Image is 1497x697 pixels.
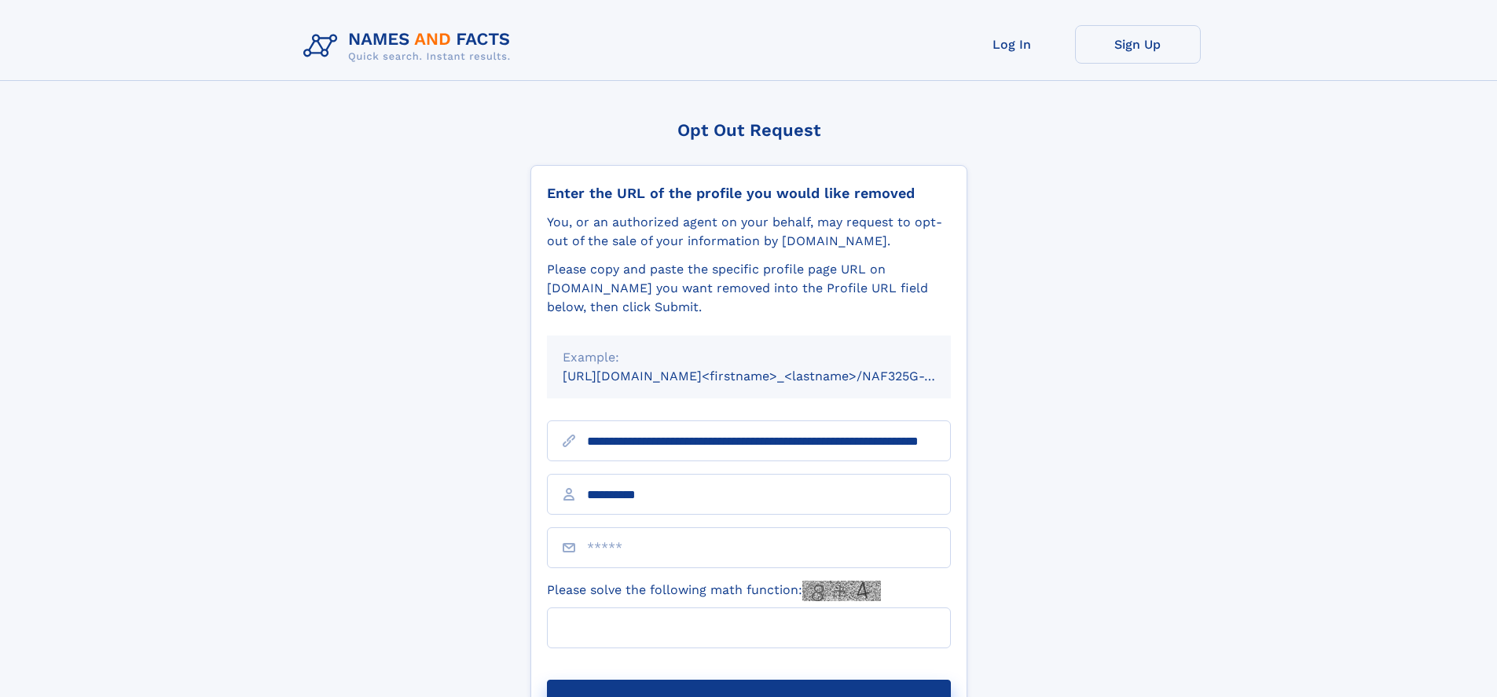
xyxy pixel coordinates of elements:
[547,185,951,202] div: Enter the URL of the profile you would like removed
[547,260,951,317] div: Please copy and paste the specific profile page URL on [DOMAIN_NAME] you want removed into the Pr...
[547,581,881,601] label: Please solve the following math function:
[949,25,1075,64] a: Log In
[297,25,523,68] img: Logo Names and Facts
[1075,25,1201,64] a: Sign Up
[563,348,935,367] div: Example:
[547,213,951,251] div: You, or an authorized agent on your behalf, may request to opt-out of the sale of your informatio...
[530,120,967,140] div: Opt Out Request
[563,369,981,383] small: [URL][DOMAIN_NAME]<firstname>_<lastname>/NAF325G-xxxxxxxx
